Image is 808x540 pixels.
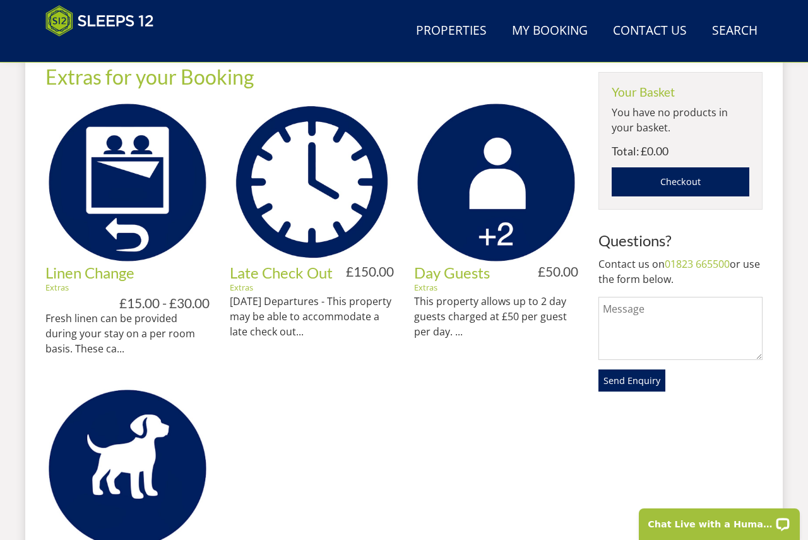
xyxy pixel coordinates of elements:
[119,296,210,311] h4: £15.00 - £30.00
[230,263,333,282] a: Late Check Out
[707,17,763,45] a: Search
[598,232,763,249] h3: Questions?
[612,167,749,196] a: Checkout
[603,375,660,387] span: Send Enquiry
[411,17,492,45] a: Properties
[598,369,665,391] button: Send Enquiry
[631,500,808,540] iframe: LiveChat chat widget
[45,5,154,37] img: Sleeps 12
[45,282,69,293] a: Extras
[414,100,578,265] img: Day Guests
[414,282,437,293] a: Extras
[39,44,172,55] iframe: Customer reviews powered by Trustpilot
[414,263,490,282] a: Day Guests
[598,256,763,287] p: Contact us on or use the form below.
[414,294,578,339] p: This property allows up to 2 day guests charged at £50 per guest per day. ...
[230,294,394,339] p: [DATE] Departures - This property may be able to accommodate a late check out...
[665,257,730,271] a: 01823 665500
[230,282,253,293] a: Extras
[507,17,593,45] a: My Booking
[346,265,394,294] h4: £150.00
[608,17,692,45] a: Contact Us
[45,311,210,356] p: Fresh linen can be provided during your stay on a per room basis. These ca...
[45,64,254,89] a: Extras for your Booking
[45,100,210,265] img: Linen Change
[612,105,749,135] p: You have no products in your basket.
[612,145,749,157] h4: Total: £0.00
[45,263,134,282] a: Linen Change
[230,100,394,265] img: Late Check Out
[612,85,675,99] a: Your Basket
[538,265,578,294] h4: £50.00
